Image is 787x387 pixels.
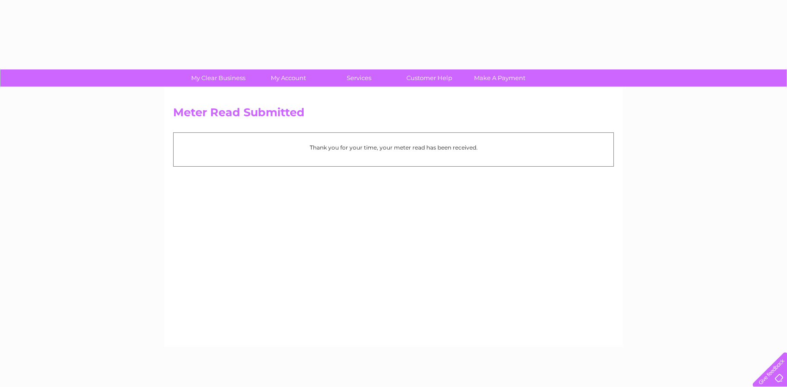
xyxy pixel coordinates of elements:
[173,106,614,124] h2: Meter Read Submitted
[180,69,256,87] a: My Clear Business
[391,69,468,87] a: Customer Help
[462,69,538,87] a: Make A Payment
[321,69,397,87] a: Services
[178,143,609,152] p: Thank you for your time, your meter read has been received.
[250,69,327,87] a: My Account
